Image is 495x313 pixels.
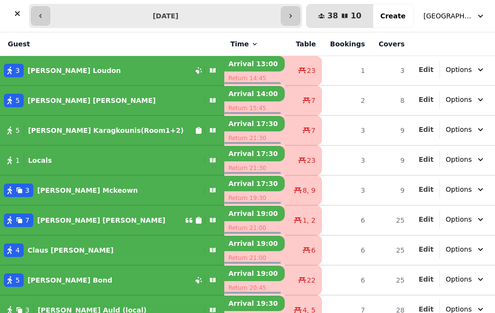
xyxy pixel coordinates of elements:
span: Edit [419,276,434,283]
button: Options [440,121,491,138]
span: Edit [419,156,434,163]
span: 7 [311,96,316,105]
p: Claus [PERSON_NAME] [28,245,114,255]
p: [PERSON_NAME] [PERSON_NAME] [37,215,165,225]
span: Edit [419,186,434,193]
td: 6 [322,205,371,235]
span: 5 [15,275,20,285]
p: Return 15:45 [224,101,285,115]
span: Options [446,95,472,104]
span: Options [446,274,472,284]
span: 22 [307,275,316,285]
span: Edit [419,66,434,73]
button: Edit [419,274,434,284]
td: 6 [322,235,371,265]
td: 3 [371,56,410,86]
button: Options [440,181,491,198]
button: Edit [419,185,434,194]
span: 23 [307,156,316,165]
td: 9 [371,115,410,145]
span: Edit [419,306,434,313]
p: Return 21:00 [224,251,285,265]
span: 1, 2 [303,215,316,225]
p: Arrival 19:00 [224,206,285,221]
button: 3810 [306,4,373,28]
button: Options [440,61,491,78]
button: Options [440,241,491,258]
span: Edit [419,246,434,253]
p: Arrival 19:00 [224,266,285,281]
span: 10 [350,12,361,20]
p: Return 21:00 [224,221,285,235]
td: 6 [322,265,371,295]
p: Arrival 17:30 [224,146,285,161]
button: Options [440,151,491,168]
span: 5 [15,126,20,135]
span: 7 [25,215,29,225]
span: Options [446,125,472,134]
span: Options [446,65,472,74]
button: Edit [419,95,434,104]
span: [GEOGRAPHIC_DATA] [423,11,472,21]
span: Options [446,185,472,194]
p: Arrival 19:30 [224,296,285,311]
p: [PERSON_NAME] Loudon [28,66,121,75]
span: 7 [311,126,316,135]
td: 3 [322,115,371,145]
th: Covers [371,32,410,56]
button: Create [373,4,413,28]
button: Options [440,270,491,288]
p: Return 19:30 [224,191,285,205]
td: 3 [322,175,371,205]
button: Edit [419,155,434,164]
span: Create [380,13,406,19]
span: 38 [327,12,338,20]
p: Arrival 17:30 [224,116,285,131]
p: Arrival 14:00 [224,86,285,101]
p: Arrival 19:00 [224,236,285,251]
td: 8 [371,85,410,115]
span: 3 [25,185,29,195]
td: 9 [371,175,410,205]
th: Table [285,32,322,56]
p: [PERSON_NAME] Bond [28,275,112,285]
button: Edit [419,125,434,134]
button: Edit [419,244,434,254]
span: Options [446,155,472,164]
p: [PERSON_NAME] Mckeown [37,185,138,195]
p: Return 20:45 [224,281,285,295]
td: 25 [371,205,410,235]
span: Time [230,39,248,49]
span: 1 [15,156,20,165]
td: 25 [371,235,410,265]
p: Return 21:30 [224,131,285,145]
span: Options [446,214,472,224]
td: 1 [322,56,371,86]
button: Options [440,91,491,108]
td: 25 [371,265,410,295]
td: 2 [322,85,371,115]
span: 6 [311,245,316,255]
span: 23 [307,66,316,75]
p: Return 14:45 [224,71,285,85]
span: 3 [15,66,20,75]
span: Edit [419,96,434,103]
span: Options [446,244,472,254]
td: 9 [371,145,410,175]
span: 5 [15,96,20,105]
p: Arrival 13:00 [224,56,285,71]
span: Edit [419,126,434,133]
p: Return 21:30 [224,161,285,175]
span: Edit [419,216,434,223]
button: Edit [419,65,434,74]
span: 4 [15,245,20,255]
th: Bookings [322,32,371,56]
td: 3 [322,145,371,175]
p: [PERSON_NAME] [PERSON_NAME] [28,96,156,105]
button: Time [230,39,258,49]
p: Arrival 17:30 [224,176,285,191]
span: 8, 9 [303,185,316,195]
button: [GEOGRAPHIC_DATA] [418,7,491,25]
button: Edit [419,214,434,224]
p: Locals [28,156,52,165]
